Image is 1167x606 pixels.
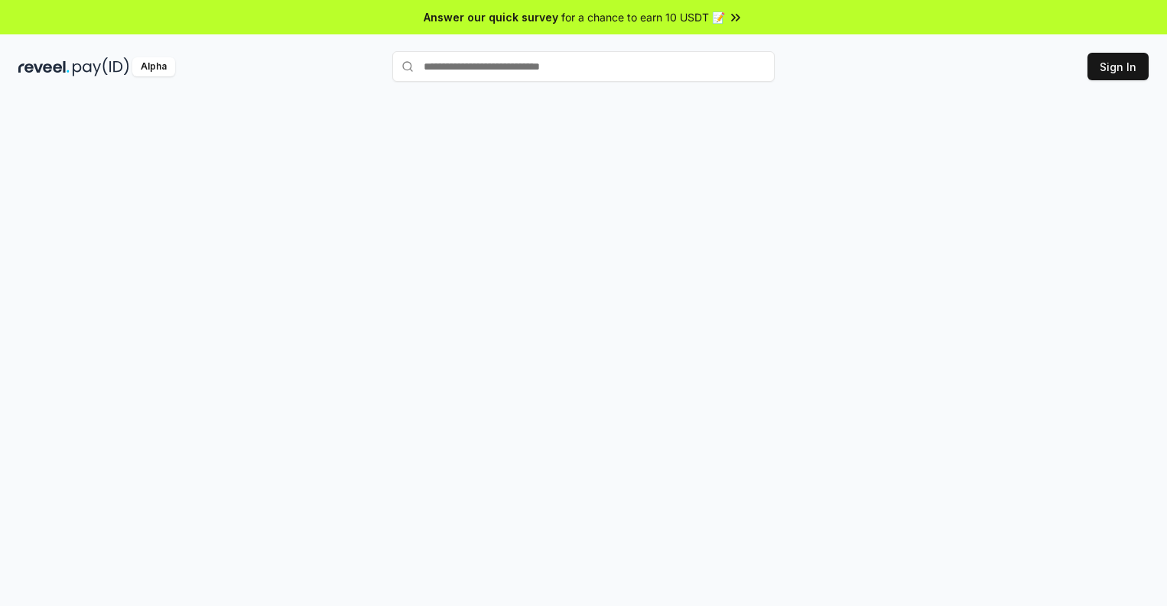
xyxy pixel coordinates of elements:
[1087,53,1149,80] button: Sign In
[73,57,129,76] img: pay_id
[18,57,70,76] img: reveel_dark
[424,9,558,25] span: Answer our quick survey
[132,57,175,76] div: Alpha
[561,9,725,25] span: for a chance to earn 10 USDT 📝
